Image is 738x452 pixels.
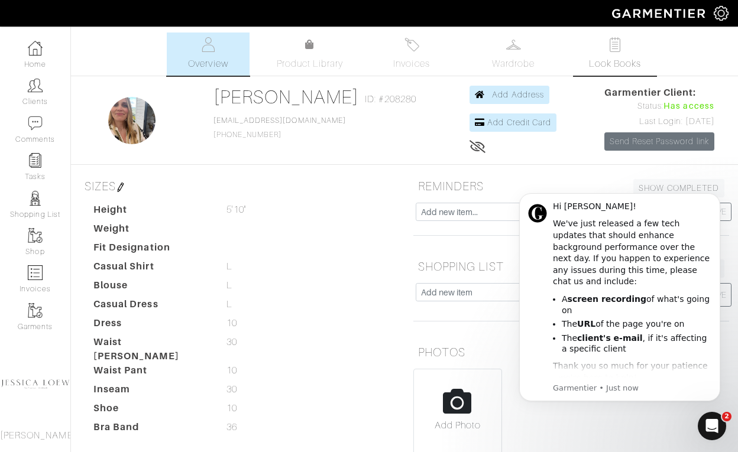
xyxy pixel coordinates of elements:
span: ID: #208280 [365,92,416,106]
dt: Weight [85,222,218,240]
a: Add Credit Card [470,113,556,132]
span: 10 [226,363,237,378]
span: 30 [226,335,237,349]
dt: Casual Shirt [85,259,218,278]
dt: Height [85,203,218,222]
span: Add Address [492,90,544,99]
span: Invoices [393,57,429,71]
a: Send Reset Password link [604,132,714,151]
dt: Bra Band [85,420,218,439]
span: [PHONE_NUMBER] [213,116,346,139]
dt: Inseam [85,382,218,401]
a: [PERSON_NAME] [213,86,360,108]
span: 10 [226,316,237,330]
img: todo-9ac3debb85659649dc8f770b8b6100bb5dab4b48dedcbae339e5042a72dfd3cc.svg [608,37,623,52]
input: Add new item... [416,203,597,221]
img: garments-icon-b7da505a4dc4fd61783c78ac3ca0ef83fa9d6f193b1c9dc38574b1d14d53ca28.png [28,303,43,318]
iframe: Intercom live chat [698,412,726,440]
span: Look Books [589,57,642,71]
img: reminder-icon-8004d30b9f0a5d33ae49ab947aed9ed385cf756f9e5892f1edd6e32f2345188e.png [28,153,43,168]
span: Garmentier Client: [604,86,714,100]
dt: Waist Pant [85,363,218,382]
span: 5'10" [226,203,245,217]
a: Wardrobe [472,32,555,76]
span: 30 [226,382,237,396]
span: 10 [226,401,237,415]
span: 2 [722,412,731,421]
a: [EMAIL_ADDRESS][DOMAIN_NAME] [213,116,346,125]
img: comment-icon-a0a6a9ef722e966f86d9cbdc48e553b5cf19dbc54f86b18d962a5391bc8f6eb6.png [28,116,43,131]
img: wardrobe-487a4870c1b7c33e795ec22d11cfc2ed9d08956e64fb3008fe2437562e282088.svg [506,37,521,52]
img: stylists-icon-eb353228a002819b7ec25b43dbf5f0378dd9e0616d9560372ff212230b889e62.png [28,191,43,206]
span: Overview [188,57,228,71]
span: L [226,259,232,274]
dt: Blouse [85,278,218,297]
span: Add Credit Card [487,118,551,127]
img: pen-cf24a1663064a2ec1b9c1bd2387e9de7a2fa800b781884d57f21acf72779bad2.png [116,183,125,192]
img: clients-icon-6bae9207a08558b7cb47a8932f037763ab4055f8c8b6bfacd5dc20c3e0201464.png [28,78,43,93]
iframe: Intercom notifications message [501,178,738,446]
span: Wardrobe [492,57,535,71]
img: garmentier-logo-header-white-b43fb05a5012e4ada735d5af1a66efaba907eab6374d6393d1fbf88cb4ef424d.png [606,3,714,24]
a: Overview [167,32,250,76]
a: Product Library [268,38,351,71]
div: Last Login: [DATE] [604,115,714,128]
a: Invoices [370,32,453,76]
span: Has access [663,100,714,113]
img: garments-icon-b7da505a4dc4fd61783c78ac3ca0ef83fa9d6f193b1c9dc38574b1d14d53ca28.png [28,228,43,243]
img: orders-27d20c2124de7fd6de4e0e44c1d41de31381a507db9b33961299e4e07d508b8c.svg [404,37,419,52]
dt: Shoe [85,401,218,420]
h5: SHOPPING LIST [413,255,729,278]
dt: Casual Dress [85,297,218,316]
a: Look Books [574,32,656,76]
h5: PHOTOS [413,340,729,364]
img: dashboard-icon-dbcd8f5a0b271acd01030246c82b418ddd0df26cd7fceb0bd07c9910d44c42f6.png [28,41,43,56]
span: L [226,278,232,292]
img: basicinfo-40fd8af6dae0f16599ec9e87c0ef1c0a1fdea2edbe929e3d69a839185d80c458.svg [201,37,216,52]
h5: SIZES [80,174,396,198]
dt: Dress [85,316,218,335]
div: Status: [604,100,714,113]
dt: Fit Designation [85,240,218,259]
span: L [226,297,232,311]
img: gear-icon-white-bd11855cb880d31180b6d7d6211b90ccbf57a29d726f0c71d8c61bd08dd39cc2.png [714,6,729,21]
img: orders-icon-0abe47150d42831381b5fb84f609e132dff9fe21cb692f30cb5eec754e2cba89.png [28,265,43,280]
span: Product Library [277,57,344,71]
a: Add Address [470,86,549,104]
dt: Waist [PERSON_NAME] [85,335,218,363]
span: 36 [226,420,237,434]
input: Add new item [416,283,563,301]
h5: REMINDERS [413,174,729,198]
